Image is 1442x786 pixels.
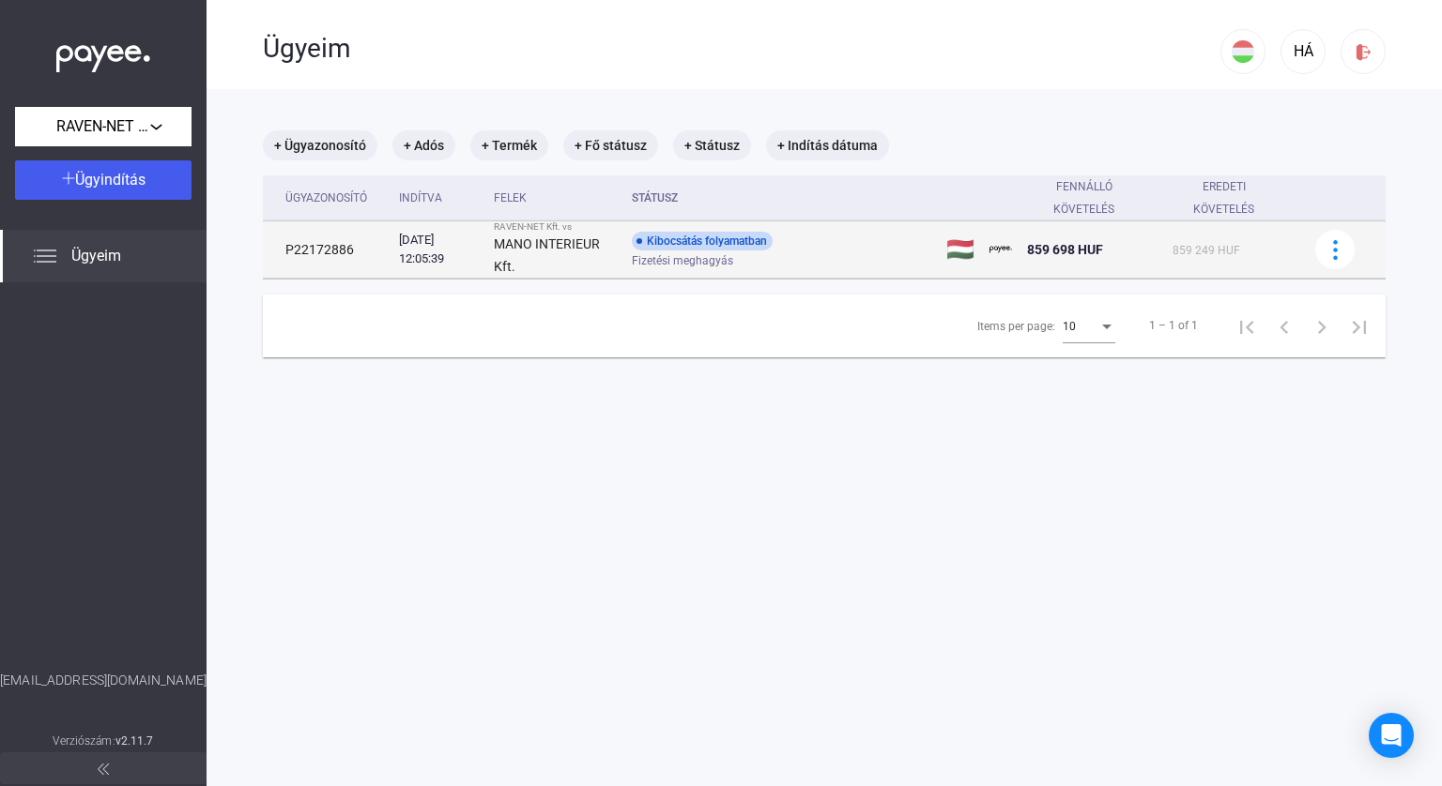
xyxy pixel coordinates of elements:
button: First page [1228,307,1266,344]
td: 🇭🇺 [939,221,982,279]
mat-chip: + Termék [470,130,548,160]
strong: v2.11.7 [115,734,154,748]
span: Fizetési meghagyás [632,249,733,272]
button: Previous page [1266,307,1303,344]
button: logout-red [1341,29,1386,74]
img: more-blue [1326,240,1345,260]
strong: MANO INTERIEUR Kft. [494,236,600,274]
div: Indítva [399,187,442,209]
div: Indítva [399,187,479,209]
div: Eredeti követelés [1173,175,1275,220]
div: RAVEN-NET Kft. vs [494,221,617,233]
div: Felek [494,187,617,209]
div: Eredeti követelés [1173,175,1292,220]
button: Ügyindítás [15,160,192,200]
div: Fennálló követelés [1027,175,1141,220]
span: 859 249 HUF [1173,244,1240,257]
span: RAVEN-NET Kft. [56,115,150,138]
img: list.svg [34,245,56,267]
div: Felek [494,187,527,209]
span: Ügyindítás [75,171,146,189]
button: HÁ [1281,29,1326,74]
div: Ügyazonosító [285,187,384,209]
div: Fennálló követelés [1027,175,1158,220]
img: payee-logo [989,238,1012,261]
div: Ügyazonosító [285,187,367,209]
div: Items per page: [977,315,1055,338]
span: 10 [1063,320,1076,333]
button: more-blue [1315,230,1355,269]
button: Last page [1341,307,1378,344]
div: Ügyeim [263,33,1220,65]
td: P22172886 [263,221,391,279]
img: arrow-double-left-grey.svg [98,763,109,775]
img: logout-red [1354,42,1373,62]
mat-select: Items per page: [1063,314,1115,337]
div: 1 – 1 of 1 [1149,314,1198,337]
div: Kibocsátás folyamatban [632,232,773,250]
img: HU [1232,40,1254,63]
mat-chip: + Státusz [673,130,751,160]
mat-chip: + Fő státusz [563,130,658,160]
button: Next page [1303,307,1341,344]
mat-chip: + Adós [392,130,455,160]
button: HU [1220,29,1266,74]
img: white-payee-white-dot.svg [56,35,150,73]
div: [DATE] 12:05:39 [399,231,479,268]
mat-chip: + Ügyazonosító [263,130,377,160]
span: Ügyeim [71,245,121,267]
span: 859 698 HUF [1027,242,1103,257]
img: plus-white.svg [62,172,75,185]
mat-chip: + Indítás dátuma [766,130,889,160]
button: RAVEN-NET Kft. [15,107,192,146]
div: HÁ [1287,40,1319,63]
th: Státusz [624,175,939,221]
div: Open Intercom Messenger [1369,713,1414,758]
